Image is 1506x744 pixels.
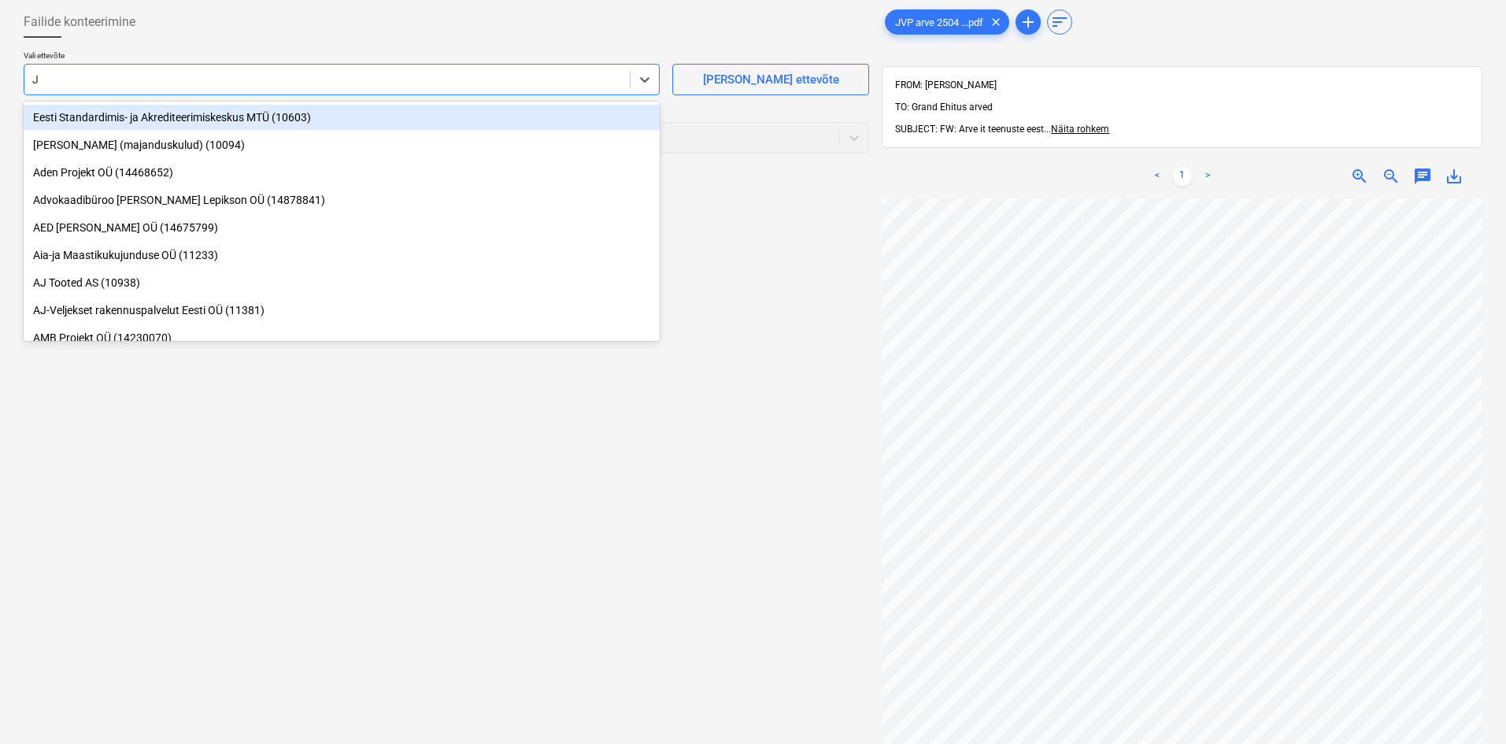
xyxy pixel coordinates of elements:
div: JVP arve 2504 ...pdf [885,9,1009,35]
span: FROM: [PERSON_NAME] [895,80,997,91]
span: clear [986,13,1005,31]
span: TO: Grand Ehitus arved [895,102,993,113]
span: Näita rohkem [1051,124,1109,135]
div: [PERSON_NAME] (majanduskulud) (10094) [24,132,660,157]
span: JVP arve 2504 ...pdf [886,17,993,28]
span: Failide konteerimine [24,13,135,31]
iframe: Chat Widget [1427,668,1506,744]
span: zoom_in [1350,167,1369,186]
div: Eesti Standardimis- ja Akrediteerimiskeskus MTÜ (10603) [24,105,660,130]
span: save_alt [1445,167,1463,186]
p: Vali ettevõte [24,50,660,64]
div: Aden Projekt OÜ (14468652) [24,160,660,185]
span: SUBJECT: FW: Arve it teenuste eest [895,124,1044,135]
button: [PERSON_NAME] ettevõte [672,64,869,95]
div: AMB Projekt OÜ (14230070) [24,325,660,350]
div: AED [PERSON_NAME] OÜ (14675799) [24,215,660,240]
div: AJ Tooted AS (10938) [24,270,660,295]
span: ... [1044,124,1109,135]
span: sort [1050,13,1069,31]
span: zoom_out [1382,167,1401,186]
a: Previous page [1148,167,1167,186]
div: Aia-ja Maastikukujunduse OÜ (11233) [24,242,660,268]
div: Aare Saliste (majanduskulud) (10094) [24,132,660,157]
div: Advokaadibüroo [PERSON_NAME] Lepikson OÜ (14878841) [24,187,660,213]
div: AED JA VÄRAV OÜ (14675799) [24,215,660,240]
div: [PERSON_NAME] ettevõte [703,69,839,90]
a: Page 1 is your current page [1173,167,1192,186]
div: Vestlusvidin [1427,668,1506,744]
span: chat [1413,167,1432,186]
div: AJ-Veljekset rakennuspalvelut Eesti OÜ (11381) [24,298,660,323]
span: add [1019,13,1038,31]
div: Advokaadibüroo Kasak ja Lepikson OÜ (14878841) [24,187,660,213]
a: Next page [1198,167,1217,186]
